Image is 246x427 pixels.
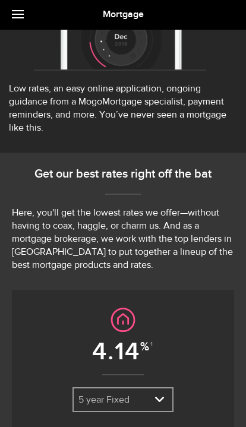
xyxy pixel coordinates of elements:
[103,9,144,20] span: Mortgage
[9,83,237,135] div: Low rates, an easy online application, ongoing guidance from a MogoMortgage specialist, payment r...
[10,5,45,40] button: Open LiveChat chat widget
[92,337,150,367] span: 4.14
[12,166,234,182] h4: Get our best rates right off the bat
[150,341,154,348] sup: 1
[12,207,234,272] p: Here, you'll get the lowest rates we offer—without having to coax, haggle, or charm us. And as a ...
